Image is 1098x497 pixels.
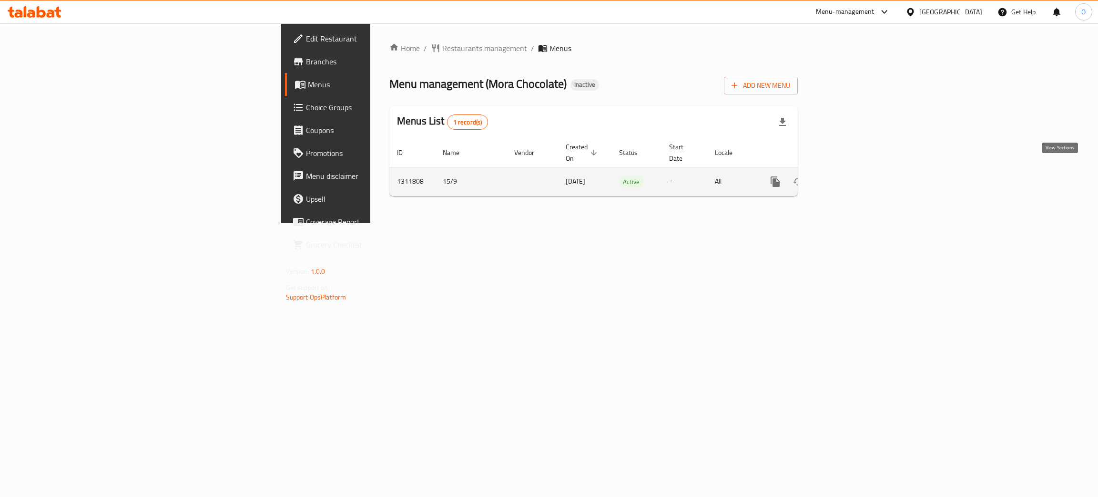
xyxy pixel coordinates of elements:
[732,80,790,92] span: Add New Menu
[619,176,643,187] span: Active
[447,114,488,130] div: Total records count
[285,96,465,119] a: Choice Groups
[306,124,457,136] span: Coupons
[311,265,325,278] span: 1.0.0
[442,42,527,54] span: Restaurants management
[764,170,787,193] button: more
[285,165,465,187] a: Menu disclaimer
[816,6,874,18] div: Menu-management
[724,77,798,94] button: Add New Menu
[566,141,600,164] span: Created On
[514,147,547,158] span: Vendor
[306,216,457,228] span: Coverage Report
[389,73,567,94] span: Menu management ( Mora Chocolate )
[661,167,707,196] td: -
[285,142,465,165] a: Promotions
[619,147,650,158] span: Status
[397,147,415,158] span: ID
[286,291,346,303] a: Support.OpsPlatform
[306,102,457,113] span: Choice Groups
[285,233,465,256] a: Grocery Checklist
[443,147,472,158] span: Name
[531,42,534,54] li: /
[306,33,457,44] span: Edit Restaurant
[285,210,465,233] a: Coverage Report
[435,167,507,196] td: 15/9
[919,7,982,17] div: [GEOGRAPHIC_DATA]
[549,42,571,54] span: Menus
[447,118,488,127] span: 1 record(s)
[1081,7,1086,17] span: O
[787,170,810,193] button: Change Status
[570,81,599,89] span: Inactive
[771,111,794,134] div: Export file
[285,73,465,96] a: Menus
[306,147,457,159] span: Promotions
[570,79,599,91] div: Inactive
[306,239,457,250] span: Grocery Checklist
[389,138,863,197] table: enhanced table
[431,42,527,54] a: Restaurants management
[286,281,330,294] span: Get support on:
[306,170,457,182] span: Menu disclaimer
[397,114,488,130] h2: Menus List
[286,265,309,278] span: Version:
[285,119,465,142] a: Coupons
[715,147,745,158] span: Locale
[306,193,457,205] span: Upsell
[389,42,798,54] nav: breadcrumb
[707,167,756,196] td: All
[285,187,465,210] a: Upsell
[308,79,457,90] span: Menus
[285,50,465,73] a: Branches
[566,175,585,187] span: [DATE]
[756,138,863,167] th: Actions
[306,56,457,67] span: Branches
[669,141,696,164] span: Start Date
[285,27,465,50] a: Edit Restaurant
